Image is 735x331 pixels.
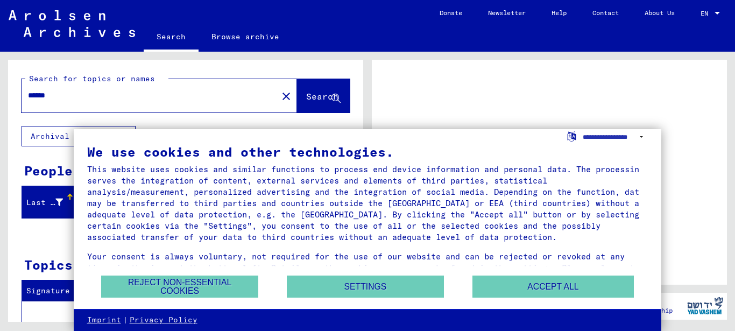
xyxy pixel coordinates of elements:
[87,315,121,326] a: Imprint
[24,255,73,274] div: Topics
[26,285,88,297] div: Signature
[130,315,197,326] a: Privacy Policy
[26,194,76,211] div: Last Name
[287,276,444,298] button: Settings
[87,164,648,243] div: This website uses cookies and similar functions to process end device information and personal da...
[275,85,297,107] button: Clear
[24,161,73,180] div: People
[22,126,136,146] button: Archival tree units
[29,74,155,83] mat-label: Search for topics or names
[306,91,338,102] span: Search
[101,276,258,298] button: Reject non-essential cookies
[87,145,648,158] div: We use cookies and other technologies.
[26,283,98,300] div: Signature
[26,197,63,208] div: Last Name
[472,276,634,298] button: Accept all
[685,292,725,319] img: yv_logo.png
[701,10,712,17] span: EN
[297,79,350,112] button: Search
[199,24,292,50] a: Browse archive
[87,251,648,285] div: Your consent is always voluntary, not required for the use of our website and can be rejected or ...
[22,187,74,217] mat-header-cell: Last Name
[144,24,199,52] a: Search
[280,90,293,103] mat-icon: close
[9,10,135,37] img: Arolsen_neg.svg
